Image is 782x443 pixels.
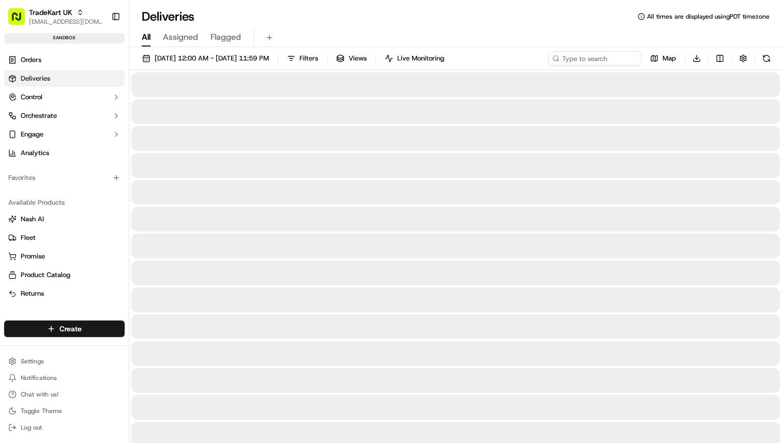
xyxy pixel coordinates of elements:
[8,270,121,280] a: Product Catalog
[4,4,107,29] button: TradeKart UK[EMAIL_ADDRESS][DOMAIN_NAME]
[548,51,641,66] input: Type to search
[8,233,121,242] a: Fleet
[21,374,57,382] span: Notifications
[8,289,121,298] a: Returns
[21,55,41,65] span: Orders
[21,357,44,365] span: Settings
[349,54,367,63] span: Views
[8,215,121,224] a: Nash AI
[4,70,125,87] a: Deliveries
[21,270,70,280] span: Product Catalog
[4,420,125,435] button: Log out
[29,18,103,26] button: [EMAIL_ADDRESS][DOMAIN_NAME]
[4,33,125,43] div: sandbox
[647,12,770,21] span: All times are displayed using PDT timezone
[4,230,125,246] button: Fleet
[397,54,444,63] span: Live Monitoring
[21,93,42,102] span: Control
[4,108,125,124] button: Orchestrate
[138,51,274,66] button: [DATE] 12:00 AM - [DATE] 11:59 PM
[21,407,62,415] span: Toggle Theme
[59,324,82,334] span: Create
[380,51,449,66] button: Live Monitoring
[4,211,125,227] button: Nash AI
[21,252,45,261] span: Promise
[4,126,125,143] button: Engage
[163,31,198,43] span: Assigned
[332,51,371,66] button: Views
[21,289,44,298] span: Returns
[4,285,125,302] button: Returns
[4,248,125,265] button: Promise
[21,74,50,83] span: Deliveries
[21,233,36,242] span: Fleet
[210,31,241,43] span: Flagged
[4,89,125,105] button: Control
[21,130,43,139] span: Engage
[4,170,125,186] div: Favorites
[299,54,318,63] span: Filters
[4,404,125,418] button: Toggle Theme
[4,194,125,211] div: Available Products
[155,54,269,63] span: [DATE] 12:00 AM - [DATE] 11:59 PM
[4,354,125,369] button: Settings
[21,111,57,120] span: Orchestrate
[21,215,44,224] span: Nash AI
[21,423,42,432] span: Log out
[142,8,194,25] h1: Deliveries
[21,148,49,158] span: Analytics
[21,390,58,399] span: Chat with us!
[663,54,676,63] span: Map
[4,145,125,161] a: Analytics
[4,387,125,402] button: Chat with us!
[282,51,323,66] button: Filters
[4,320,125,337] button: Create
[29,7,72,18] button: TradeKart UK
[759,51,774,66] button: Refresh
[8,252,121,261] a: Promise
[645,51,681,66] button: Map
[4,267,125,283] button: Product Catalog
[142,31,151,43] span: All
[4,52,125,68] a: Orders
[4,371,125,385] button: Notifications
